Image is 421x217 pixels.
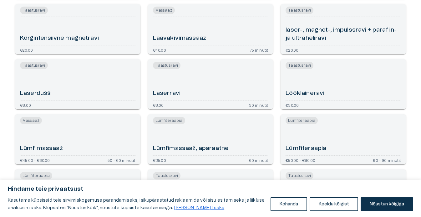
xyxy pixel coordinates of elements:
[153,62,181,69] span: Taastusravi
[153,158,166,162] p: €35.00
[153,144,229,153] h6: Lümfimassaaž, aparaatne
[20,117,42,124] span: Massaaž
[20,144,63,153] h6: Lümfimassaaž
[286,62,313,69] span: Taastusravi
[20,7,48,14] span: Taastusravi
[8,197,266,212] p: Kasutame küpsiseid teie sirvimiskogemuse parandamiseks, isikupärastatud reklaamide või sisu esita...
[148,4,273,54] a: Open service booking details
[153,89,180,98] h6: Laserravi
[148,59,273,109] a: Open service booking details
[174,205,225,210] a: Loe lisaks
[249,103,268,107] p: 30 minutit
[373,158,401,162] p: 60 - 90 minutit
[286,144,326,153] h6: Lümfiteraapia
[153,103,164,107] p: €8.00
[249,158,268,162] p: 60 minutit
[361,197,413,211] button: Nõustun kõigiga
[286,158,315,162] p: €50.00 - €80.00
[281,59,406,109] a: Open service booking details
[8,185,413,193] p: Hindame teie privaatsust
[286,89,324,98] h6: Lööklaineravi
[15,59,140,109] a: Open service booking details
[32,5,41,10] span: Help
[250,48,268,52] p: 75 minutit
[271,197,307,211] button: Kohanda
[153,172,181,179] span: Taastusravi
[286,26,401,43] h6: laser-, magnet-, impulssravi + parafiin- ja ultraheliravi
[286,117,318,124] span: Lümfiteraapia
[20,48,33,52] p: €20.00
[310,197,358,211] button: Keeldu kõigist
[153,117,185,124] span: Lümfiteraapia
[286,48,298,52] p: €20.00
[148,114,273,164] a: Open service booking details
[20,158,50,162] p: €45.00 - €60.00
[286,172,313,179] span: Taastusravi
[286,7,313,14] span: Taastusravi
[281,4,406,54] a: Open service booking details
[153,48,166,52] p: €40.00
[20,89,51,98] h6: Laserdušš
[20,103,31,107] p: €8.00
[20,34,99,43] h6: Kõrgintensiivne magnetravi
[153,7,175,14] span: Massaaž
[15,4,140,54] a: Open service booking details
[153,34,206,43] h6: Laavakivimassaaž
[286,103,299,107] p: €30.00
[108,158,135,162] p: 50 - 60 minutit
[20,172,52,179] span: Lümfiteraapia
[20,62,48,69] span: Taastusravi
